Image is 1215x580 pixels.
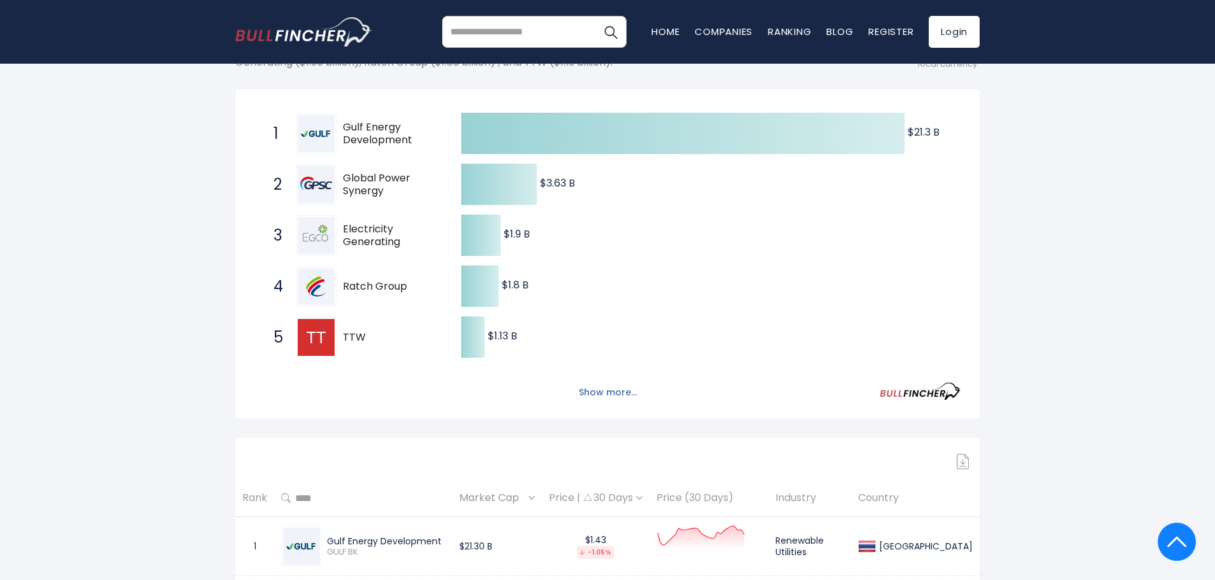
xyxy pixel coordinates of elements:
[235,29,865,69] p: The following shows the ranking of the largest Thai companies by market cap. The top-ranking Util...
[298,319,335,356] img: TTW
[695,25,753,38] a: Companies
[298,268,335,305] img: Ratch Group
[595,16,627,48] button: Search
[283,528,320,565] img: GULF.BK.png
[577,546,614,559] div: -1.05%
[549,492,642,505] div: Price | 30 Days
[298,115,335,152] img: Gulf Energy Development
[452,517,542,576] td: $21.30 B
[502,278,529,292] text: $1.8 B
[876,541,973,552] div: [GEOGRAPHIC_DATA]
[235,17,372,46] img: bullfincher logo
[768,517,851,576] td: Renewable Utilities
[929,16,980,48] a: Login
[488,329,517,343] text: $1.13 B
[327,535,445,547] div: Gulf Energy Development
[267,123,280,145] span: 1
[768,25,811,38] a: Ranking
[343,172,439,199] span: Global Power Synergy
[651,25,679,38] a: Home
[267,327,280,348] span: 5
[571,382,644,403] button: Show more...
[267,225,280,246] span: 3
[549,534,642,559] div: $1.43
[459,488,525,508] span: Market Cap
[343,331,439,344] span: TTW
[267,276,280,297] span: 4
[540,176,575,190] text: $3.63 B
[826,25,853,38] a: Blog
[235,17,372,46] a: Go to homepage
[267,174,280,195] span: 2
[235,479,274,517] th: Rank
[327,547,445,558] span: GULF.BK
[298,217,335,254] img: Electricity Generating
[343,223,439,250] span: Electricity Generating
[908,125,940,139] text: $21.3 B
[235,517,274,576] td: 1
[768,479,851,517] th: Industry
[504,227,530,241] text: $1.9 B
[298,166,335,203] img: Global Power Synergy
[851,479,980,517] th: Country
[343,280,439,294] span: Ratch Group
[868,25,913,38] a: Register
[649,479,768,517] th: Price (30 Days)
[343,121,439,148] span: Gulf Energy Development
